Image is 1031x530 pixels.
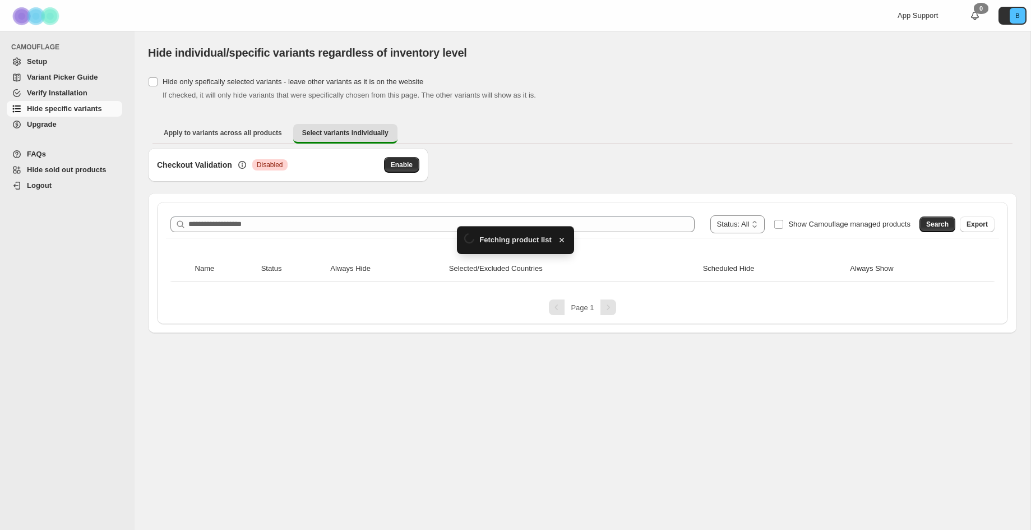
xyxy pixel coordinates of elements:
span: Hide individual/specific variants regardless of inventory level [148,47,467,59]
span: If checked, it will only hide variants that were specifically chosen from this page. The other va... [163,91,536,99]
span: Upgrade [27,120,57,128]
a: FAQs [7,146,122,162]
button: Export [960,216,995,232]
h3: Checkout Validation [157,159,232,170]
a: Upgrade [7,117,122,132]
span: Search [926,220,949,229]
a: Logout [7,178,122,193]
span: CAMOUFLAGE [11,43,127,52]
button: Enable [384,157,419,173]
span: App Support [898,11,938,20]
span: Select variants individually [302,128,389,137]
a: Variant Picker Guide [7,70,122,85]
span: Page 1 [571,303,594,312]
span: Variant Picker Guide [27,73,98,81]
span: Hide specific variants [27,104,102,113]
a: Setup [7,54,122,70]
a: Hide specific variants [7,101,122,117]
span: Verify Installation [27,89,87,97]
nav: Pagination [166,299,999,315]
span: Setup [27,57,47,66]
span: Disabled [257,160,283,169]
th: Always Hide [327,256,445,282]
span: Export [967,220,988,229]
span: Fetching product list [479,234,552,246]
th: Selected/Excluded Countries [446,256,700,282]
button: Avatar with initials B [998,7,1027,25]
th: Scheduled Hide [700,256,847,282]
span: Apply to variants across all products [164,128,282,137]
button: Select variants individually [293,124,397,144]
span: FAQs [27,150,46,158]
div: Select variants individually [148,148,1017,333]
text: B [1015,12,1019,19]
span: Avatar with initials B [1010,8,1025,24]
th: Status [258,256,327,282]
span: Logout [27,181,52,190]
div: 0 [974,3,988,14]
a: Hide sold out products [7,162,122,178]
th: Always Show [847,256,973,282]
img: Camouflage [9,1,65,31]
span: Hide only spefically selected variants - leave other variants as it is on the website [163,77,423,86]
span: Enable [391,160,413,169]
a: 0 [969,10,981,21]
button: Apply to variants across all products [155,124,291,142]
button: Search [919,216,955,232]
span: Show Camouflage managed products [788,220,910,228]
a: Verify Installation [7,85,122,101]
th: Name [192,256,258,282]
span: Hide sold out products [27,165,107,174]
